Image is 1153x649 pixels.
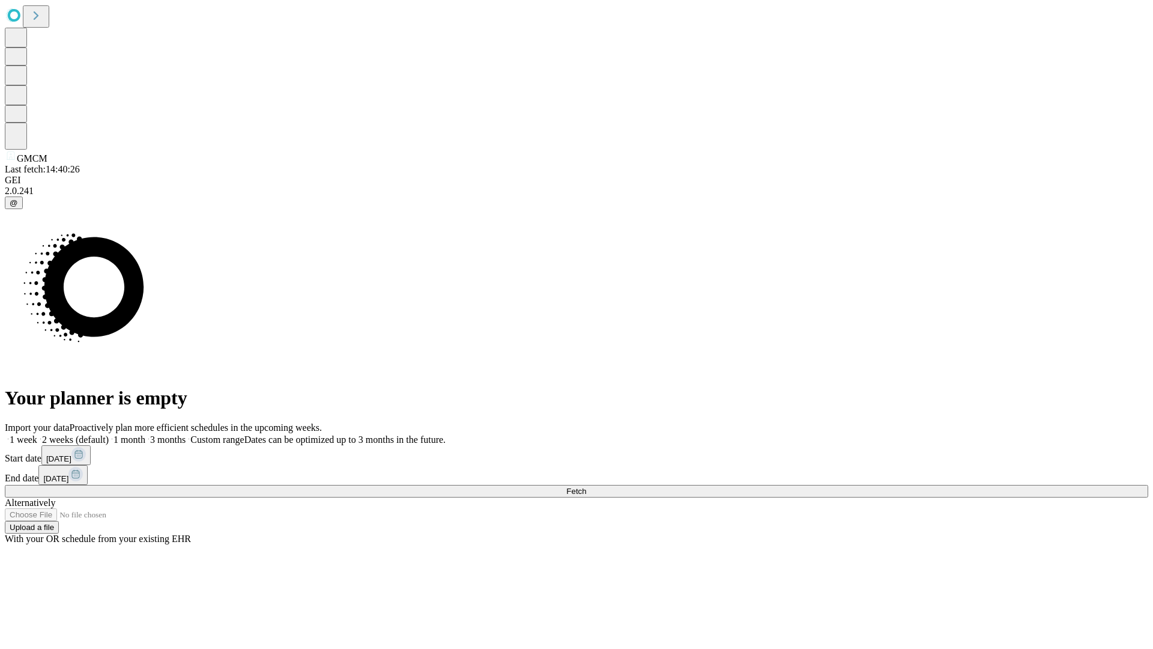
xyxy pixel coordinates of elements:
[38,465,88,485] button: [DATE]
[5,197,23,209] button: @
[5,164,80,174] span: Last fetch: 14:40:26
[190,434,244,445] span: Custom range
[5,465,1148,485] div: End date
[5,445,1148,465] div: Start date
[43,474,68,483] span: [DATE]
[5,534,191,544] span: With your OR schedule from your existing EHR
[5,186,1148,197] div: 2.0.241
[5,521,59,534] button: Upload a file
[17,153,47,163] span: GMCM
[5,387,1148,409] h1: Your planner is empty
[5,498,55,508] span: Alternatively
[113,434,145,445] span: 1 month
[244,434,446,445] span: Dates can be optimized up to 3 months in the future.
[46,454,71,463] span: [DATE]
[10,198,18,207] span: @
[5,175,1148,186] div: GEI
[150,434,186,445] span: 3 months
[566,487,586,496] span: Fetch
[41,445,91,465] button: [DATE]
[42,434,109,445] span: 2 weeks (default)
[70,422,322,433] span: Proactively plan more efficient schedules in the upcoming weeks.
[5,422,70,433] span: Import your data
[10,434,37,445] span: 1 week
[5,485,1148,498] button: Fetch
